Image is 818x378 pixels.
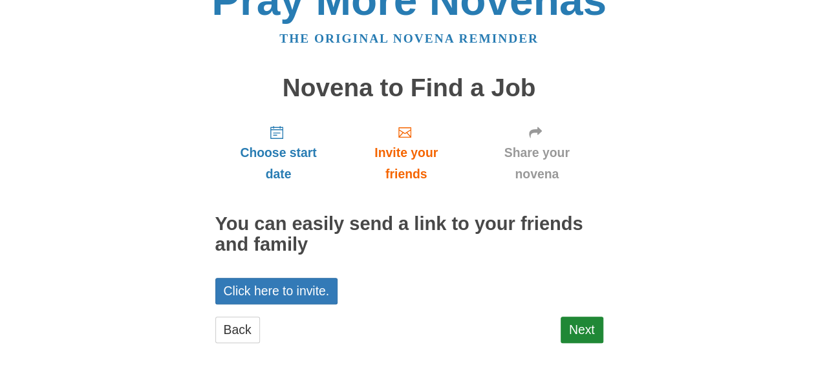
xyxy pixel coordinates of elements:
a: Click here to invite. [215,278,338,304]
a: Invite your friends [341,114,470,191]
a: Choose start date [215,114,342,191]
span: Choose start date [228,142,329,185]
span: Share your novena [484,142,590,185]
span: Invite your friends [354,142,457,185]
a: Next [561,317,603,343]
h2: You can easily send a link to your friends and family [215,214,603,255]
a: Share your novena [471,114,603,191]
a: The original novena reminder [279,32,539,45]
a: Back [215,317,260,343]
h1: Novena to Find a Job [215,74,603,102]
